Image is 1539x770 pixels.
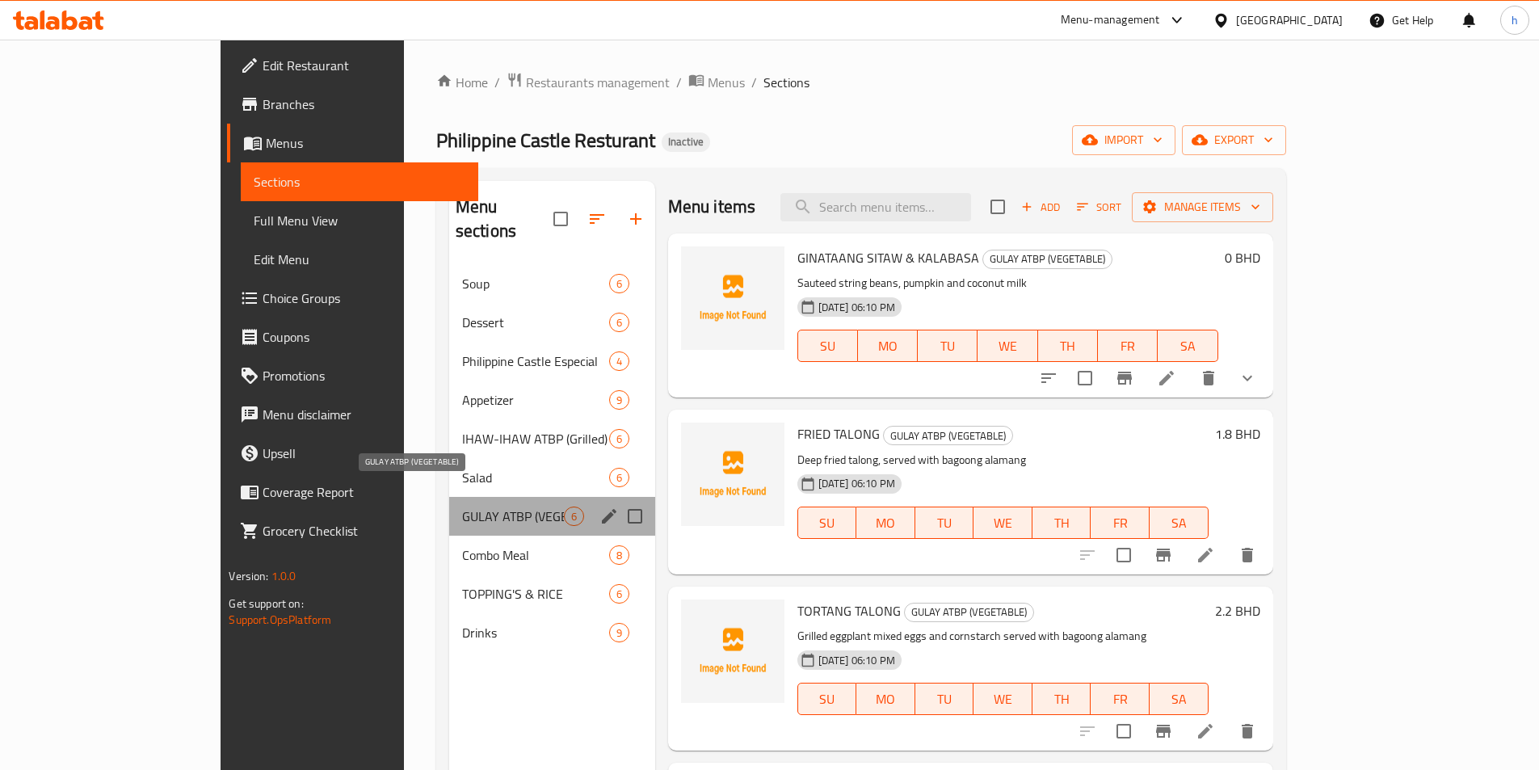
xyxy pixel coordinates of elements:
span: Philippine Castle Especial [462,351,609,371]
div: GULAY ATBP (VEGETABLE) [982,250,1112,269]
a: Choice Groups [227,279,477,318]
span: TU [922,688,968,711]
span: MO [863,688,909,711]
button: TU [918,330,978,362]
span: Menu disclaimer [263,405,465,424]
div: Menu-management [1061,11,1160,30]
div: Appetizer9 [449,381,655,419]
span: Combo Meal [462,545,609,565]
span: [DATE] 06:10 PM [812,476,902,491]
span: GINATAANG SITAW & KALABASA [797,246,979,270]
a: Branches [227,85,477,124]
nav: breadcrumb [436,72,1286,93]
img: GINATAANG SITAW & KALABASA [681,246,784,350]
button: Branch-specific-item [1144,712,1183,751]
p: Deep fried talong, served with bagoong alamang [797,450,1209,470]
li: / [676,73,682,92]
a: Restaurants management [507,72,670,93]
a: Menus [688,72,745,93]
div: Dessert6 [449,303,655,342]
span: MO [864,335,911,358]
span: Drinks [462,623,609,642]
p: Sauteed string beans, pumpkin and coconut milk [797,273,1218,293]
button: SU [797,507,856,539]
span: Menus [708,73,745,92]
span: Edit Menu [254,250,465,269]
a: Edit menu item [1157,368,1176,388]
span: SA [1164,335,1211,358]
span: Manage items [1145,197,1260,217]
span: Sort [1077,198,1121,217]
div: IHAW-IHAW ATBP (Grilled)6 [449,419,655,458]
button: Branch-specific-item [1144,536,1183,574]
span: 8 [610,548,629,563]
button: WE [973,507,1032,539]
button: MO [856,683,915,715]
li: / [494,73,500,92]
span: Sort sections [578,200,616,238]
span: MO [863,511,909,535]
span: SA [1156,511,1202,535]
nav: Menu sections [449,258,655,658]
span: 6 [565,509,583,524]
span: 6 [610,315,629,330]
div: [GEOGRAPHIC_DATA] [1236,11,1343,29]
button: show more [1228,359,1267,398]
span: TH [1039,688,1085,711]
span: WE [984,335,1031,358]
span: Soup [462,274,609,293]
span: h [1512,11,1518,29]
img: TORTANG TALONG [681,600,784,703]
span: Edit Restaurant [263,56,465,75]
span: 9 [610,393,629,408]
button: SA [1158,330,1217,362]
a: Menus [227,124,477,162]
button: SU [797,330,858,362]
button: SA [1150,683,1209,715]
div: Drinks9 [449,613,655,652]
span: Salad [462,468,609,487]
span: Branches [263,95,465,114]
span: Version: [229,566,268,587]
span: TH [1039,511,1085,535]
span: Inactive [662,135,710,149]
span: Upsell [263,444,465,463]
a: Full Menu View [241,201,477,240]
span: Philippine Castle Resturant [436,122,655,158]
span: GULAY ATBP (VEGETABLE) [905,603,1033,621]
span: [DATE] 06:10 PM [812,300,902,315]
a: Menu disclaimer [227,395,477,434]
div: items [609,584,629,604]
h6: 1.8 BHD [1215,423,1260,445]
span: Sections [763,73,809,92]
span: 6 [610,431,629,447]
svg: Show Choices [1238,368,1257,388]
div: items [609,274,629,293]
div: IHAW-IHAW ATBP (Grilled) [462,429,609,448]
button: TH [1032,507,1091,539]
span: FR [1097,511,1143,535]
span: GULAY ATBP (VEGETABLE) [983,250,1112,268]
span: Sort items [1066,195,1132,220]
button: Add [1015,195,1066,220]
div: Soup6 [449,264,655,303]
div: items [609,545,629,565]
button: MO [856,507,915,539]
span: SU [805,511,850,535]
a: Coupons [227,318,477,356]
button: TH [1038,330,1098,362]
button: TH [1032,683,1091,715]
a: Upsell [227,434,477,473]
a: Support.OpsPlatform [229,609,331,630]
button: export [1182,125,1286,155]
span: 4 [610,354,629,369]
button: edit [597,504,621,528]
div: TOPPING'S & RICE6 [449,574,655,613]
h2: Menu items [668,195,756,219]
button: Branch-specific-item [1105,359,1144,398]
button: FR [1098,330,1158,362]
button: delete [1189,359,1228,398]
a: Edit Restaurant [227,46,477,85]
span: Coverage Report [263,482,465,502]
button: TU [915,683,974,715]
